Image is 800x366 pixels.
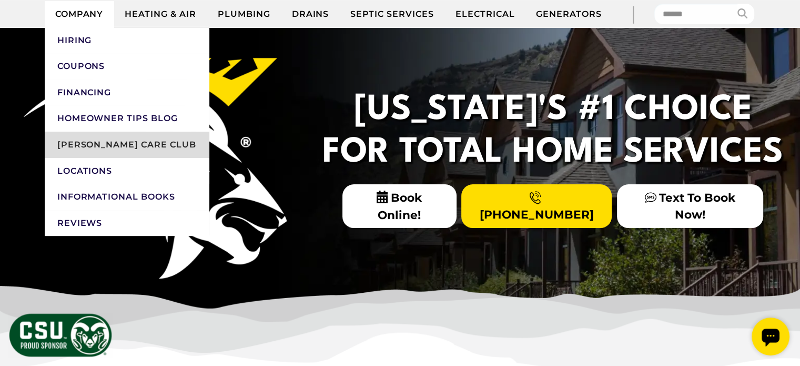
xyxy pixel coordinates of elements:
[45,132,209,158] a: [PERSON_NAME] Care Club
[445,1,526,27] a: Electrical
[45,210,209,236] a: Reviews
[316,89,789,174] h2: [US_STATE]'s #1 Choice For Total Home Services
[45,80,209,106] a: Financing
[617,184,763,227] a: Text To Book Now!
[207,1,281,27] a: Plumbing
[342,184,457,228] span: Book Online!
[45,27,209,54] a: Hiring
[114,1,207,27] a: Heating & Air
[340,1,444,27] a: Septic Services
[45,53,209,80] a: Coupons
[461,184,612,227] a: [PHONE_NUMBER]
[8,312,113,358] img: CSU Sponsor Badge
[281,1,340,27] a: Drains
[525,1,612,27] a: Generators
[45,158,209,184] a: Locations
[45,184,209,210] a: Informational Books
[45,105,209,132] a: Homeowner Tips Blog
[4,4,42,42] div: Open chat widget
[45,1,115,27] a: Company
